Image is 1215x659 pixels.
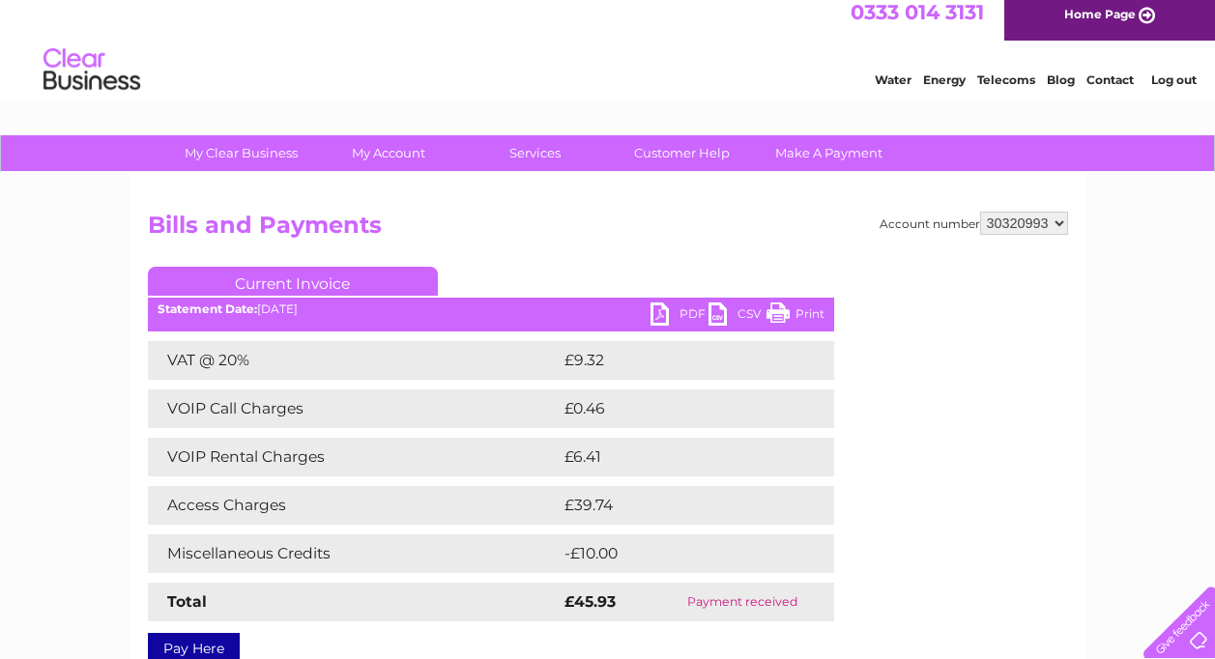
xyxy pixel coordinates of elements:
a: Customer Help [602,135,762,171]
a: Contact [1086,82,1134,97]
a: Water [875,82,911,97]
h2: Bills and Payments [148,212,1068,248]
td: £6.41 [560,438,787,476]
td: £9.32 [560,341,789,380]
td: VOIP Rental Charges [148,438,560,476]
a: Blog [1047,82,1075,97]
a: My Account [308,135,468,171]
div: Account number [880,212,1068,235]
a: PDF [651,302,709,330]
td: Miscellaneous Credits [148,534,560,573]
b: Statement Date: [158,301,257,316]
td: VAT @ 20% [148,341,560,380]
img: logo.png [43,50,141,109]
div: Clear Business is a trading name of Verastar Limited (registered in [GEOGRAPHIC_DATA] No. 3667643... [152,11,1065,94]
strong: Total [167,592,207,611]
a: Log out [1151,82,1197,97]
a: 0333 014 3131 [851,10,984,34]
a: Make A Payment [749,135,909,171]
td: £0.46 [560,389,790,428]
td: Payment received [651,583,833,621]
a: My Clear Business [161,135,321,171]
a: Print [767,302,824,330]
a: Current Invoice [148,267,438,296]
td: VOIP Call Charges [148,389,560,428]
td: Access Charges [148,486,560,525]
a: Telecoms [977,82,1035,97]
a: Energy [923,82,966,97]
a: Services [455,135,615,171]
td: -£10.00 [560,534,797,573]
div: [DATE] [148,302,834,316]
a: CSV [709,302,767,330]
td: £39.74 [560,486,795,525]
strong: £45.93 [564,592,616,611]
